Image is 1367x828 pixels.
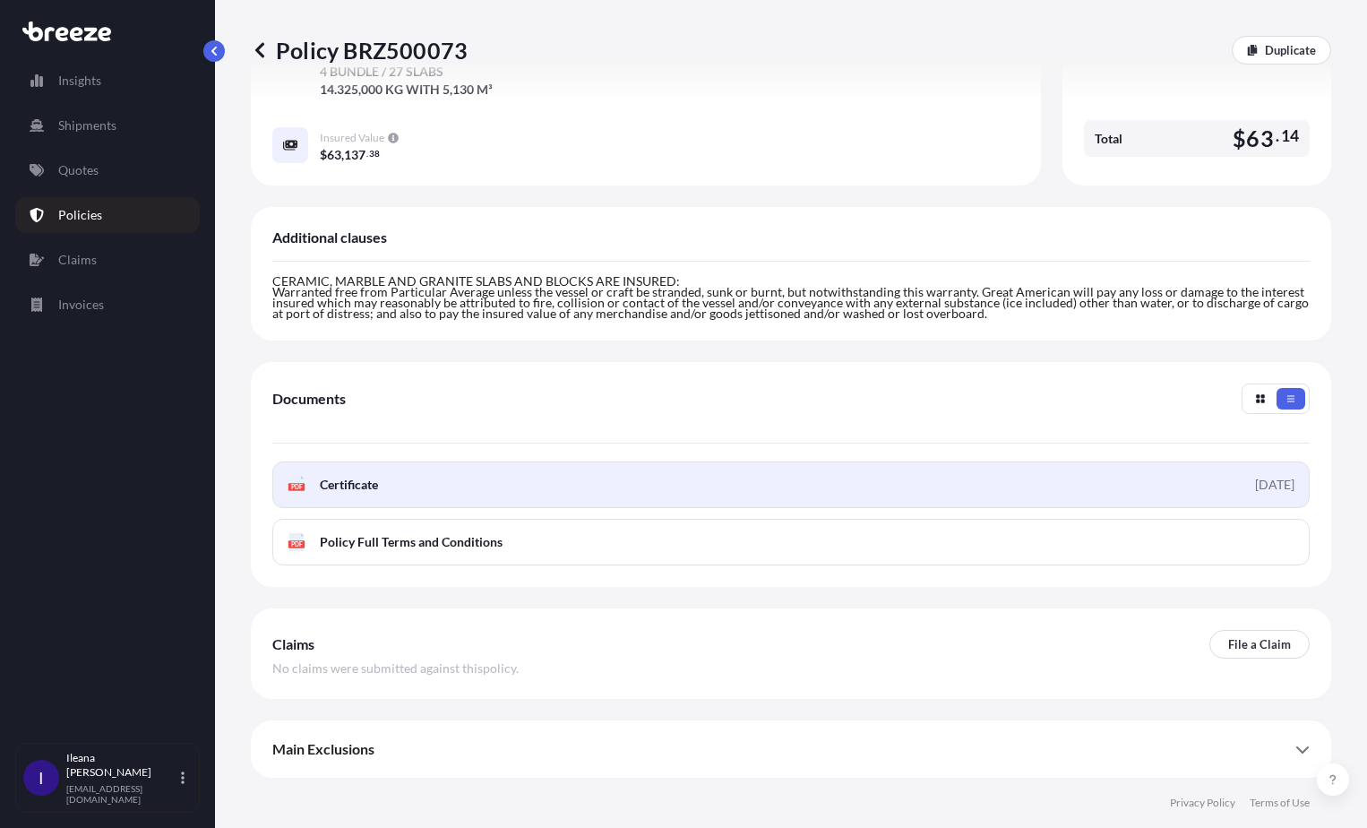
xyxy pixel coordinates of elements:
div: Main Exclusions [272,728,1310,771]
a: File a Claim [1209,630,1310,659]
p: Duplicate [1265,41,1316,59]
a: Shipments [15,108,200,143]
p: Shipments [58,116,116,134]
span: Policy Full Terms and Conditions [320,533,503,551]
span: Claims [272,635,314,653]
span: 63 [1246,127,1273,150]
p: Warranted free from Particular Average unless the vessel or craft be stranded, sunk or burnt, but... [272,287,1310,319]
span: Main Exclusions [272,740,374,758]
span: Certificate [320,476,378,494]
span: 14 [1281,131,1299,142]
a: Duplicate [1232,36,1331,65]
a: PDFPolicy Full Terms and Conditions [272,519,1310,565]
a: Insights [15,63,200,99]
span: . [366,151,368,157]
span: I [39,769,44,787]
span: 137 [344,149,365,161]
span: Insured Value [320,131,384,145]
span: , [341,149,344,161]
a: Policies [15,197,200,233]
div: [DATE] [1255,476,1294,494]
p: Claims [58,251,97,269]
p: [EMAIL_ADDRESS][DOMAIN_NAME] [66,783,177,805]
span: Total [1095,130,1122,148]
p: Policies [58,206,102,224]
p: Quotes [58,161,99,179]
span: 38 [369,151,380,157]
span: No claims were submitted against this policy . [272,660,519,677]
span: Documents [272,390,346,408]
p: Insights [58,72,101,90]
span: . [1276,131,1279,142]
a: PDFCertificate[DATE] [272,461,1310,508]
span: $ [320,149,327,161]
p: Ileana [PERSON_NAME] [66,751,177,780]
p: File a Claim [1228,635,1291,653]
text: PDF [291,484,303,490]
a: Terms of Use [1250,796,1310,810]
a: Invoices [15,287,200,323]
a: Quotes [15,152,200,188]
text: PDF [291,541,303,548]
p: Policy BRZ500073 [251,36,468,65]
span: $ [1233,127,1246,150]
span: 63 [327,149,341,161]
p: CERAMIC, MARBLE AND GRANITE SLABS AND BLOCKS ARE INSURED: [272,276,1310,287]
a: Claims [15,242,200,278]
a: Privacy Policy [1170,796,1235,810]
p: Invoices [58,296,104,314]
span: Additional clauses [272,229,387,246]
